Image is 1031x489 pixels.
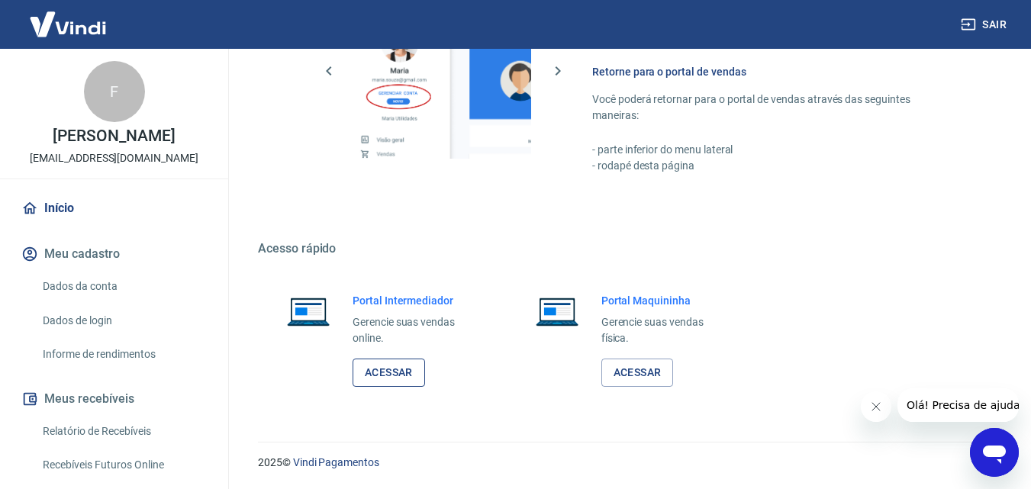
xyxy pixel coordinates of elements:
a: Dados da conta [37,271,210,302]
a: Dados de login [37,305,210,336]
p: Gerencie suas vendas física. [601,314,728,346]
p: - rodapé desta página [592,158,958,174]
p: - parte inferior do menu lateral [592,142,958,158]
iframe: Mensagem da empresa [897,388,1019,422]
p: Gerencie suas vendas online. [353,314,479,346]
div: F [84,61,145,122]
iframe: Botão para abrir a janela de mensagens [970,428,1019,477]
iframe: Fechar mensagem [861,391,891,422]
p: [EMAIL_ADDRESS][DOMAIN_NAME] [30,150,198,166]
img: Imagem de um notebook aberto [276,293,340,330]
a: Vindi Pagamentos [293,456,379,468]
h6: Portal Intermediador [353,293,479,308]
p: 2025 © [258,455,994,471]
a: Relatório de Recebíveis [37,416,210,447]
button: Meus recebíveis [18,382,210,416]
img: Imagem de um notebook aberto [525,293,589,330]
h5: Acesso rápido [258,241,994,256]
a: Acessar [353,359,425,387]
a: Início [18,191,210,225]
h6: Portal Maquininha [601,293,728,308]
img: Vindi [18,1,118,47]
h6: Retorne para o portal de vendas [592,64,958,79]
a: Acessar [601,359,674,387]
button: Sair [958,11,1013,39]
a: Informe de rendimentos [37,339,210,370]
p: [PERSON_NAME] [53,128,175,144]
span: Olá! Precisa de ajuda? [9,11,128,23]
p: Você poderá retornar para o portal de vendas através das seguintes maneiras: [592,92,958,124]
button: Meu cadastro [18,237,210,271]
a: Recebíveis Futuros Online [37,449,210,481]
